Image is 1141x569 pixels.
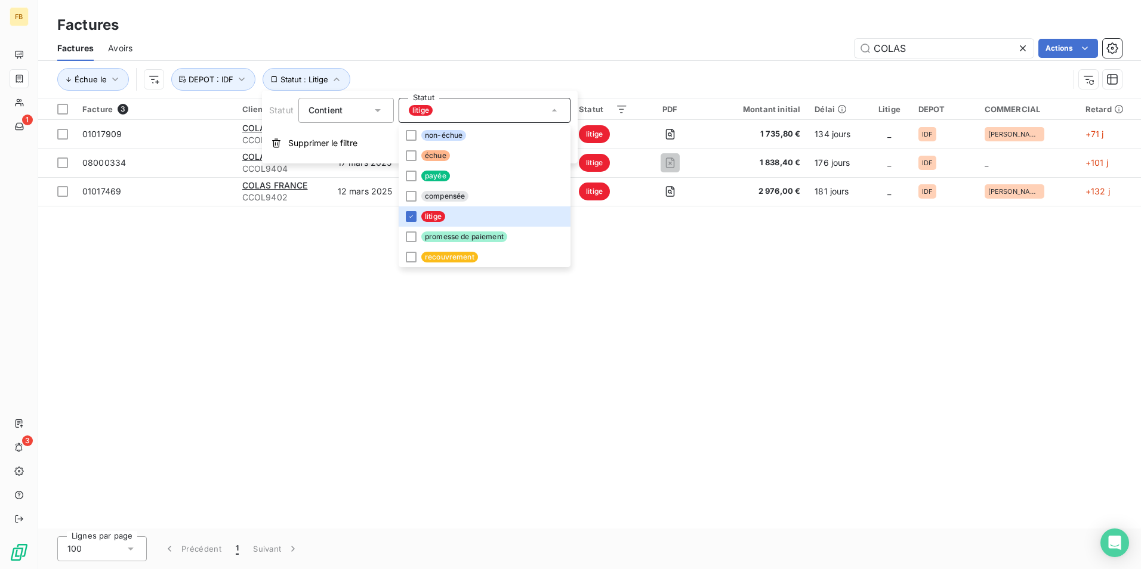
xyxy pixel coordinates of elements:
[815,104,861,114] div: Délai
[82,157,126,168] span: 08000334
[189,75,233,84] span: DEPOT : IDF
[807,120,868,149] td: 134 jours
[82,186,121,196] span: 01017469
[922,188,933,195] span: IDF
[82,104,113,114] span: Facture
[263,68,350,91] button: Statut : Litige
[242,191,323,203] span: CCOL9402
[922,131,933,138] span: IDF
[229,536,246,561] button: 1
[331,177,413,206] td: 12 mars 2025
[887,186,891,196] span: _
[1100,528,1129,557] div: Open Intercom Messenger
[421,130,466,141] span: non-échue
[75,75,107,84] span: Échue le
[985,104,1071,114] div: COMMERCIAL
[156,536,229,561] button: Précédent
[82,129,122,139] span: 01017909
[57,68,129,91] button: Échue le
[108,42,132,54] span: Avoirs
[242,134,323,146] span: CCOL9501
[280,75,328,84] span: Statut : Litige
[242,163,323,175] span: CCOL9404
[246,536,306,561] button: Suivant
[421,150,450,161] span: échue
[57,14,119,36] h3: Factures
[807,149,868,177] td: 176 jours
[1086,104,1134,114] div: Retard
[118,104,128,115] span: 3
[988,131,1041,138] span: [PERSON_NAME]
[887,129,891,139] span: _
[10,543,29,562] img: Logo LeanPay
[887,157,891,168] span: _
[421,252,478,262] span: recouvrement
[875,104,904,114] div: Litige
[1086,186,1110,196] span: +132 j
[242,151,308,162] span: COLAS FRANCE
[807,177,868,206] td: 181 jours
[421,231,507,242] span: promesse de paiement
[421,191,468,202] span: compensée
[421,211,445,222] span: litige
[421,171,450,181] span: payée
[1086,157,1108,168] span: +101 j
[712,185,800,197] span: 2 976,00 €
[579,104,628,114] div: Statut
[409,105,433,116] span: litige
[918,104,970,114] div: DEPOT
[1038,39,1098,58] button: Actions
[579,183,610,200] span: litige
[269,105,294,115] span: Statut
[57,42,94,54] span: Factures
[236,543,239,555] span: 1
[642,104,697,114] div: PDF
[579,125,610,143] span: litige
[922,159,933,166] span: IDF
[579,154,610,172] span: litige
[10,7,29,26] div: FB
[855,39,1034,58] input: Rechercher
[262,130,578,156] button: Supprimer le filtre
[309,105,343,115] span: Contient
[22,115,33,125] span: 1
[67,543,82,555] span: 100
[712,128,800,140] span: 1 735,80 €
[712,104,800,114] div: Montant initial
[1086,129,1104,139] span: +71 j
[171,68,255,91] button: DEPOT : IDF
[712,157,800,169] span: 1 838,40 €
[22,435,33,446] span: 3
[242,123,308,133] span: COLAS FRANCE
[985,157,988,168] span: _
[988,188,1041,195] span: [PERSON_NAME]
[242,180,308,190] span: COLAS FRANCE
[242,104,323,114] div: Client
[288,137,357,149] span: Supprimer le filtre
